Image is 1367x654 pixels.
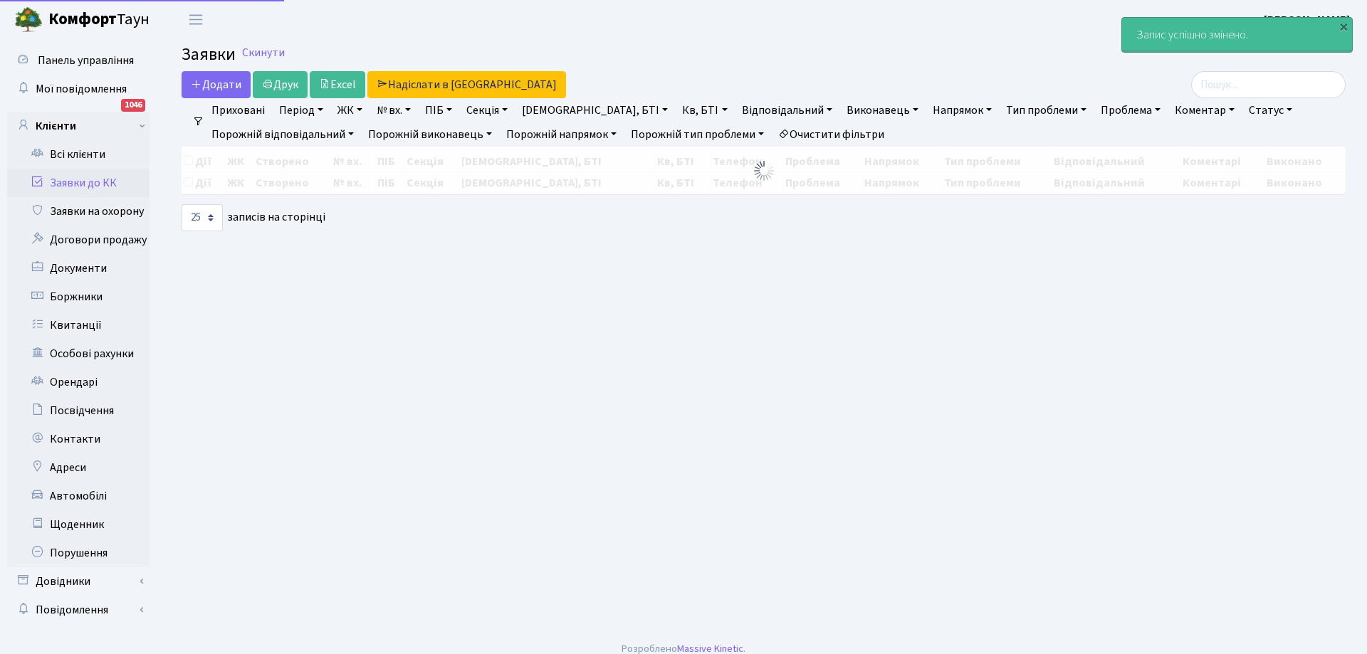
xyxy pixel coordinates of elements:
a: Порожній виконавець [362,122,498,147]
a: ПІБ [419,98,458,122]
a: Кв, БТІ [676,98,733,122]
a: Порожній напрямок [501,122,622,147]
a: Автомобілі [7,482,150,510]
a: Клієнти [7,112,150,140]
a: Проблема [1095,98,1166,122]
a: Заявки на охорону [7,197,150,226]
b: [PERSON_NAME] [1264,12,1350,28]
a: Напрямок [927,98,997,122]
span: Панель управління [38,53,134,68]
a: Контакти [7,425,150,453]
a: Коментар [1169,98,1240,122]
a: [PERSON_NAME] [1264,11,1350,28]
span: Додати [191,77,241,93]
span: Заявки [182,42,236,67]
a: Приховані [206,98,271,122]
a: Довідники [7,567,150,596]
a: № вх. [371,98,417,122]
a: Статус [1243,98,1298,122]
a: Друк [253,71,308,98]
a: Період [273,98,329,122]
label: записів на сторінці [182,204,325,231]
a: Повідомлення [7,596,150,624]
a: Порушення [7,539,150,567]
div: 1046 [121,99,145,112]
button: Переключити навігацію [178,8,214,31]
a: Документи [7,254,150,283]
div: Запис успішно змінено. [1122,18,1352,52]
a: Особові рахунки [7,339,150,368]
a: Відповідальний [736,98,838,122]
span: Таун [48,8,150,32]
span: Мої повідомлення [36,81,127,97]
a: ЖК [332,98,368,122]
b: Комфорт [48,8,117,31]
div: × [1336,19,1351,33]
a: Квитанції [7,311,150,339]
a: Мої повідомлення1046 [7,75,150,103]
a: Посвідчення [7,396,150,425]
a: Орендарі [7,368,150,396]
a: Додати [182,71,251,98]
a: Тип проблеми [1000,98,1092,122]
a: Боржники [7,283,150,311]
a: Всі клієнти [7,140,150,169]
a: Щоденник [7,510,150,539]
a: Секція [461,98,513,122]
a: Excel [310,71,365,98]
a: Очистити фільтри [772,122,890,147]
a: Панель управління [7,46,150,75]
a: Заявки до КК [7,169,150,197]
a: Порожній тип проблеми [625,122,770,147]
select: записів на сторінці [182,204,223,231]
a: [DEMOGRAPHIC_DATA], БТІ [516,98,674,122]
a: Виконавець [841,98,924,122]
a: Адреси [7,453,150,482]
a: Надіслати в [GEOGRAPHIC_DATA] [367,71,566,98]
input: Пошук... [1191,71,1346,98]
a: Порожній відповідальний [206,122,360,147]
img: logo.png [14,6,43,34]
img: Обробка... [753,159,775,182]
a: Договори продажу [7,226,150,254]
a: Скинути [242,46,285,60]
